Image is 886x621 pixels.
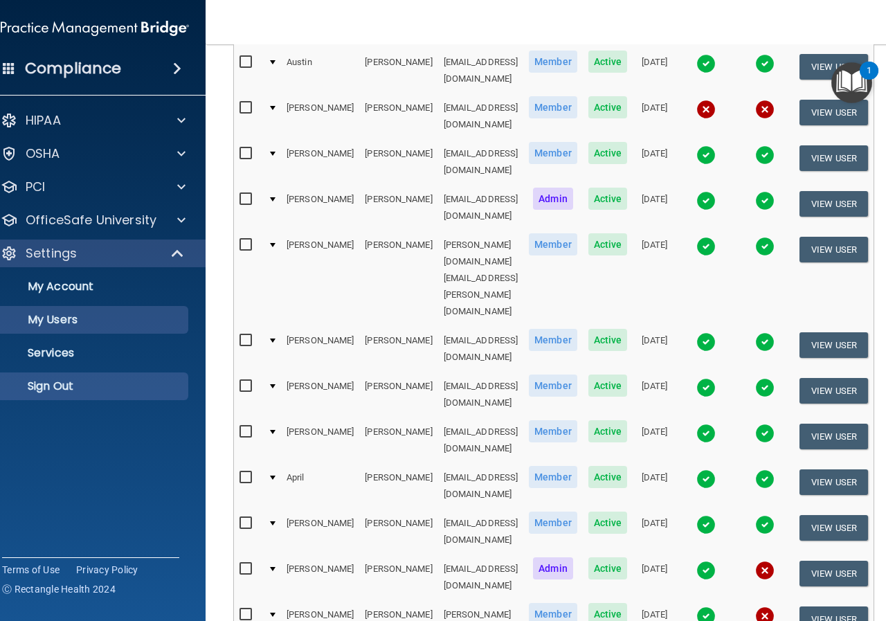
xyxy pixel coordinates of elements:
[633,417,676,463] td: [DATE]
[281,372,359,417] td: [PERSON_NAME]
[438,417,524,463] td: [EMAIL_ADDRESS][DOMAIN_NAME]
[696,332,716,352] img: tick.e7d51cea.svg
[799,332,868,358] button: View User
[696,424,716,443] img: tick.e7d51cea.svg
[359,463,437,509] td: [PERSON_NAME]
[588,51,628,73] span: Active
[799,100,868,125] button: View User
[438,185,524,231] td: [EMAIL_ADDRESS][DOMAIN_NAME]
[633,231,676,326] td: [DATE]
[633,326,676,372] td: [DATE]
[633,93,676,139] td: [DATE]
[281,555,359,600] td: [PERSON_NAME]
[633,555,676,600] td: [DATE]
[867,71,871,89] div: 1
[529,233,577,255] span: Member
[359,93,437,139] td: [PERSON_NAME]
[533,188,573,210] span: Admin
[26,112,61,129] p: HIPAA
[438,509,524,555] td: [EMAIL_ADDRESS][DOMAIN_NAME]
[755,424,775,443] img: tick.e7d51cea.svg
[359,509,437,555] td: [PERSON_NAME]
[696,515,716,534] img: tick.e7d51cea.svg
[588,420,628,442] span: Active
[588,233,628,255] span: Active
[359,326,437,372] td: [PERSON_NAME]
[529,96,577,118] span: Member
[529,142,577,164] span: Member
[529,420,577,442] span: Member
[696,378,716,397] img: tick.e7d51cea.svg
[755,469,775,489] img: tick.e7d51cea.svg
[633,48,676,93] td: [DATE]
[281,185,359,231] td: [PERSON_NAME]
[438,372,524,417] td: [EMAIL_ADDRESS][DOMAIN_NAME]
[438,139,524,185] td: [EMAIL_ADDRESS][DOMAIN_NAME]
[755,145,775,165] img: tick.e7d51cea.svg
[2,582,116,596] span: Ⓒ Rectangle Health 2024
[281,93,359,139] td: [PERSON_NAME]
[438,463,524,509] td: [EMAIL_ADDRESS][DOMAIN_NAME]
[533,557,573,579] span: Admin
[1,179,186,195] a: PCI
[1,245,185,262] a: Settings
[633,185,676,231] td: [DATE]
[755,515,775,534] img: tick.e7d51cea.svg
[76,563,138,577] a: Privacy Policy
[755,191,775,210] img: tick.e7d51cea.svg
[799,561,868,586] button: View User
[529,512,577,534] span: Member
[359,372,437,417] td: [PERSON_NAME]
[799,191,868,217] button: View User
[696,100,716,119] img: cross.ca9f0e7f.svg
[755,100,775,119] img: cross.ca9f0e7f.svg
[281,48,359,93] td: Austin
[1,15,189,42] img: PMB logo
[26,145,60,162] p: OSHA
[281,509,359,555] td: [PERSON_NAME]
[799,424,868,449] button: View User
[755,378,775,397] img: tick.e7d51cea.svg
[696,237,716,256] img: tick.e7d51cea.svg
[696,469,716,489] img: tick.e7d51cea.svg
[26,212,156,228] p: OfficeSafe University
[696,54,716,73] img: tick.e7d51cea.svg
[696,145,716,165] img: tick.e7d51cea.svg
[755,561,775,580] img: cross.ca9f0e7f.svg
[281,417,359,463] td: [PERSON_NAME]
[1,145,186,162] a: OSHA
[1,112,186,129] a: HIPAA
[359,231,437,326] td: [PERSON_NAME]
[529,375,577,397] span: Member
[359,417,437,463] td: [PERSON_NAME]
[359,139,437,185] td: [PERSON_NAME]
[281,463,359,509] td: April
[359,185,437,231] td: [PERSON_NAME]
[588,96,628,118] span: Active
[755,54,775,73] img: tick.e7d51cea.svg
[281,231,359,326] td: [PERSON_NAME]
[633,509,676,555] td: [DATE]
[588,557,628,579] span: Active
[529,466,577,488] span: Member
[359,48,437,93] td: [PERSON_NAME]
[438,555,524,600] td: [EMAIL_ADDRESS][DOMAIN_NAME]
[25,59,121,78] h4: Compliance
[799,145,868,171] button: View User
[438,231,524,326] td: [PERSON_NAME][DOMAIN_NAME][EMAIL_ADDRESS][PERSON_NAME][DOMAIN_NAME]
[359,555,437,600] td: [PERSON_NAME]
[281,139,359,185] td: [PERSON_NAME]
[755,332,775,352] img: tick.e7d51cea.svg
[633,463,676,509] td: [DATE]
[1,212,186,228] a: OfficeSafe University
[26,245,77,262] p: Settings
[438,48,524,93] td: [EMAIL_ADDRESS][DOMAIN_NAME]
[588,329,628,351] span: Active
[529,329,577,351] span: Member
[529,51,577,73] span: Member
[281,326,359,372] td: [PERSON_NAME]
[799,469,868,495] button: View User
[588,375,628,397] span: Active
[696,561,716,580] img: tick.e7d51cea.svg
[696,191,716,210] img: tick.e7d51cea.svg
